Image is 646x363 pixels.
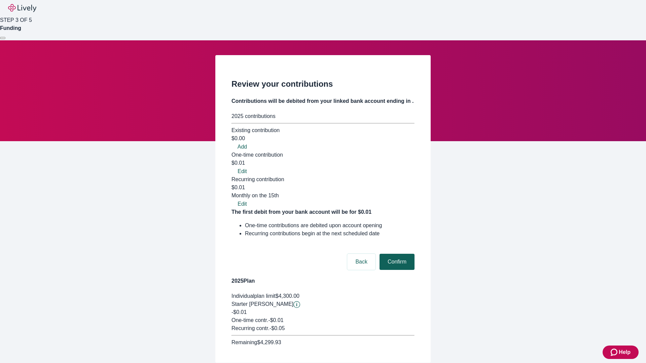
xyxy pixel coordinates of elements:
button: Edit [231,200,253,208]
span: One-time contr. [231,317,268,323]
h4: Contributions will be debited from your linked bank account ending in . [231,97,415,105]
span: -$0.01 [231,309,247,315]
span: Individual plan limit [231,293,276,299]
span: Remaining [231,339,257,345]
span: $4,299.93 [257,339,281,345]
button: Lively will contribute $0.01 to establish your account [293,301,300,308]
h2: Review your contributions [231,78,415,90]
div: One-time contribution [231,151,415,159]
strong: The first debit from your bank account will be for $0.01 [231,209,371,215]
div: Monthly on the 15th [231,192,415,200]
span: Help [619,348,631,356]
svg: Zendesk support icon [611,348,619,356]
span: $4,300.00 [276,293,299,299]
button: Confirm [380,254,415,270]
button: Zendesk support iconHelp [603,346,639,359]
button: Back [347,254,375,270]
div: $0.01 [231,159,415,167]
div: Recurring contribution [231,175,415,184]
li: Recurring contributions begin at the next scheduled date [245,230,415,238]
span: Starter [PERSON_NAME] [231,301,293,307]
span: - $0.05 [270,325,285,331]
div: Existing contribution [231,126,415,134]
div: 2025 contributions [231,112,415,120]
div: $0.01 [231,184,415,200]
h4: 2025 Plan [231,277,415,285]
button: Add [231,143,253,151]
div: $0.00 [231,134,415,143]
span: Recurring contr. [231,325,270,331]
li: One-time contributions are debited upon account opening [245,221,415,230]
img: Lively [8,4,36,12]
button: Edit [231,167,253,175]
span: - $0.01 [268,317,283,323]
svg: Starter penny details [293,301,300,308]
